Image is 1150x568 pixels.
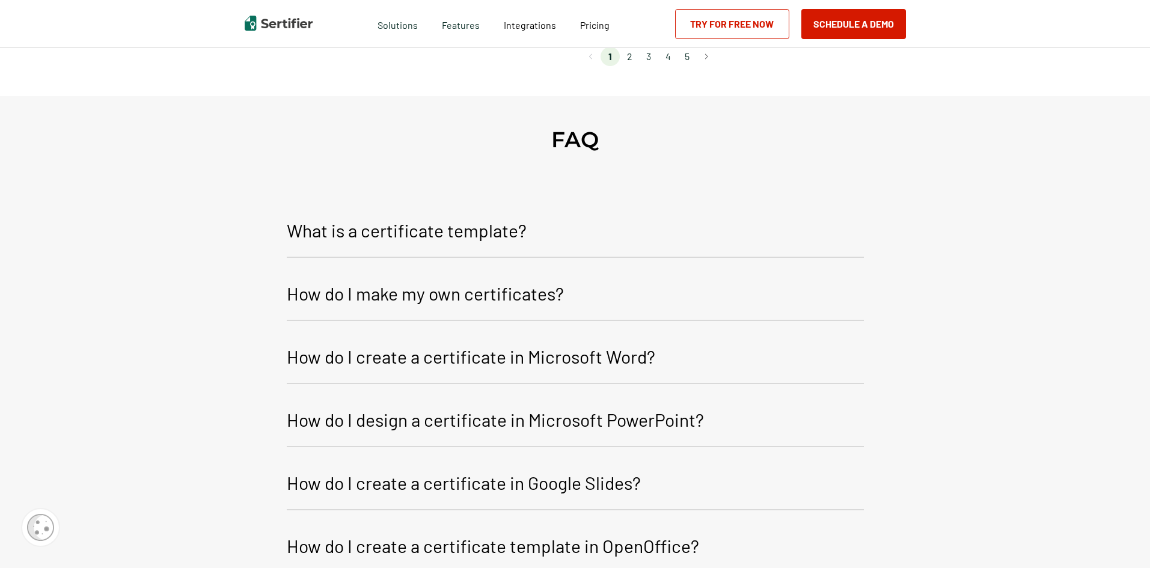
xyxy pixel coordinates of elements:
button: How do I create a certificate in Google Slides? [287,459,864,510]
p: How do I design a certificate in Microsoft PowerPoint? [287,405,704,434]
a: Integrations [504,16,556,31]
button: Schedule a Demo [801,9,906,39]
li: page 4 [658,47,677,66]
span: Features [442,16,480,31]
button: What is a certificate template? [287,207,864,258]
p: How do I create a certificate in Google Slides? [287,468,641,497]
button: How do I make my own certificates? [287,270,864,321]
iframe: Chat Widget [1090,510,1150,568]
img: Sertifier | Digital Credentialing Platform [245,16,313,31]
li: page 5 [677,47,697,66]
p: What is a certificate template? [287,216,527,245]
button: Go to next page [697,47,716,66]
li: page 1 [601,47,620,66]
li: page 3 [639,47,658,66]
span: Solutions [378,16,418,31]
p: How do I create a certificate template in OpenOffice? [287,531,699,560]
span: Integrations [504,19,556,31]
a: Pricing [580,16,610,31]
span: Pricing [580,19,610,31]
button: How do I create a certificate in Microsoft Word? [287,333,864,384]
p: How do I create a certificate in Microsoft Word? [287,342,655,371]
p: How do I make my own certificates? [287,279,564,308]
button: How do I design a certificate in Microsoft PowerPoint? [287,396,864,447]
a: Try for Free Now [675,9,789,39]
img: Cookie Popup Icon [27,514,54,541]
h2: FAQ [551,126,599,153]
button: Go to previous page [581,47,601,66]
li: page 2 [620,47,639,66]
